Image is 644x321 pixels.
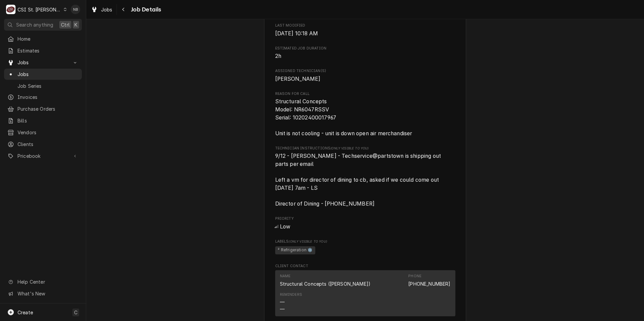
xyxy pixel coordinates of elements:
div: C [6,5,15,14]
a: Purchase Orders [4,103,82,114]
span: ² Refrigeration ❄️ [275,246,316,254]
span: What's New [18,290,78,297]
a: [PHONE_NUMBER] [408,281,450,287]
a: Go to Help Center [4,276,82,287]
div: Last Modified [275,23,455,37]
div: Reminders [280,292,302,297]
div: Phone [408,274,421,279]
span: Structural Concepts Model: NR6047RSSV Serial: 10202400017967 Unit is not cooling - unit is down o... [275,98,412,137]
span: Invoices [18,94,78,101]
div: NB [71,5,80,14]
div: Reminders [280,292,302,313]
span: Estimated Job Duration [275,46,455,51]
div: [object Object] [275,239,455,255]
span: Clients [18,141,78,148]
span: Labels [275,239,455,244]
a: Go to Pricebook [4,150,82,162]
div: Name [280,274,371,287]
span: Ctrl [61,21,70,28]
div: Client Contact List [275,270,455,319]
div: Name [280,274,291,279]
a: Home [4,33,82,44]
button: Navigate back [118,4,129,15]
span: Job Details [129,5,161,14]
span: Create [18,310,33,315]
span: Reason For Call [275,91,455,97]
span: (Only Visible to You) [289,240,327,243]
span: Last Modified [275,30,455,38]
span: Reason For Call [275,98,455,137]
div: Nick Badolato's Avatar [71,5,80,14]
div: CSI St. Louis's Avatar [6,5,15,14]
span: K [74,21,77,28]
span: Priority [275,216,455,221]
a: Bills [4,115,82,126]
span: (Only Visible to You) [330,146,368,150]
span: 9/12 - [PERSON_NAME] - Techservice@partstown is shipping out parts per email Left a vm for direct... [275,153,443,207]
div: Phone [408,274,450,287]
div: Structural Concepts ([PERSON_NAME]) [280,280,371,287]
div: CSI St. [PERSON_NAME] [18,6,61,13]
a: Clients [4,139,82,150]
span: Vendors [18,129,78,136]
a: Invoices [4,92,82,103]
span: Home [18,35,78,42]
div: Low [275,223,455,231]
span: Technician Instructions [275,146,455,151]
a: Jobs [88,4,115,15]
span: Last Modified [275,23,455,28]
div: — [280,298,285,306]
div: [object Object] [275,146,455,208]
span: Bills [18,117,78,124]
span: Estimated Job Duration [275,52,455,60]
span: [DATE] 10:18 AM [275,30,318,37]
div: — [280,306,285,313]
a: Go to Jobs [4,57,82,68]
span: Search anything [16,21,53,28]
a: Jobs [4,69,82,80]
span: [PERSON_NAME] [275,76,321,82]
span: Assigned Technician(s) [275,68,455,74]
span: [object Object] [275,245,455,255]
span: Jobs [18,71,78,78]
span: Pricebook [18,152,68,159]
span: Client Contact [275,263,455,269]
div: Estimated Job Duration [275,46,455,60]
a: Job Series [4,80,82,92]
span: Purchase Orders [18,105,78,112]
div: Assigned Technician(s) [275,68,455,83]
span: C [74,309,77,316]
span: [object Object] [275,152,455,208]
span: Help Center [18,278,78,285]
a: Go to What's New [4,288,82,299]
span: Jobs [18,59,68,66]
div: Client Contact [275,263,455,319]
button: Search anythingCtrlK [4,19,82,31]
div: Priority [275,216,455,230]
span: Assigned Technician(s) [275,75,455,83]
span: Priority [275,223,455,231]
div: Reason For Call [275,91,455,138]
span: Jobs [101,6,112,13]
span: Job Series [18,82,78,90]
a: Estimates [4,45,82,56]
span: 2h [275,53,281,59]
a: Vendors [4,127,82,138]
div: Contact [275,270,455,316]
span: Estimates [18,47,78,54]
